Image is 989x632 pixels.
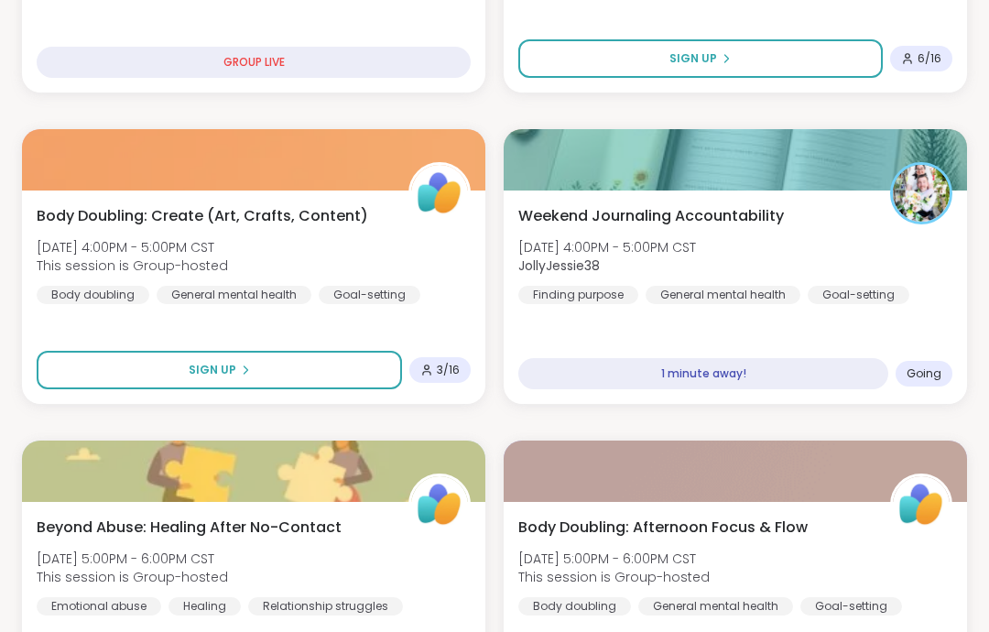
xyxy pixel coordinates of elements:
[37,238,228,256] span: [DATE] 4:00PM - 5:00PM CST
[411,165,468,222] img: ShareWell
[37,286,149,304] div: Body doubling
[37,597,161,616] div: Emotional abuse
[437,363,460,377] span: 3 / 16
[518,550,710,568] span: [DATE] 5:00PM - 6:00PM CST
[37,517,342,539] span: Beyond Abuse: Healing After No-Contact
[808,286,909,304] div: Goal-setting
[518,256,600,275] b: JollyJessie38
[518,568,710,586] span: This session is Group-hosted
[893,165,950,222] img: JollyJessie38
[37,550,228,568] span: [DATE] 5:00PM - 6:00PM CST
[37,256,228,275] span: This session is Group-hosted
[800,597,902,616] div: Goal-setting
[37,205,368,227] span: Body Doubling: Create (Art, Crafts, Content)
[189,362,236,378] span: Sign Up
[37,568,228,586] span: This session is Group-hosted
[646,286,800,304] div: General mental health
[518,358,888,389] div: 1 minute away!
[518,286,638,304] div: Finding purpose
[168,597,241,616] div: Healing
[518,517,808,539] span: Body Doubling: Afternoon Focus & Flow
[319,286,420,304] div: Goal-setting
[157,286,311,304] div: General mental health
[893,476,950,533] img: ShareWell
[518,39,883,78] button: Sign Up
[918,51,941,66] span: 6 / 16
[37,351,402,389] button: Sign Up
[907,366,941,381] span: Going
[518,205,784,227] span: Weekend Journaling Accountability
[518,238,696,256] span: [DATE] 4:00PM - 5:00PM CST
[638,597,793,616] div: General mental health
[669,50,717,67] span: Sign Up
[37,47,471,78] div: GROUP LIVE
[411,476,468,533] img: ShareWell
[248,597,403,616] div: Relationship struggles
[518,597,631,616] div: Body doubling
